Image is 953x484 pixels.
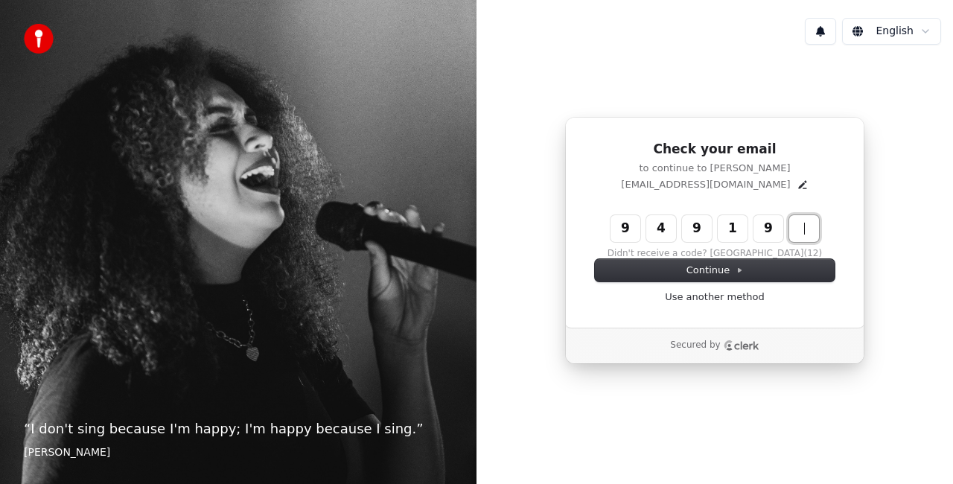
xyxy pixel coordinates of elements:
h1: Check your email [595,141,835,159]
p: Secured by [670,340,720,351]
p: to continue to [PERSON_NAME] [595,162,835,175]
input: Enter verification code [611,215,849,242]
button: Edit [797,179,809,191]
a: Clerk logo [724,340,759,351]
footer: [PERSON_NAME] [24,445,453,460]
button: Continue [595,259,835,281]
p: “ I don't sing because I'm happy; I'm happy because I sing. ” [24,418,453,439]
span: Continue [686,264,743,277]
a: Use another method [665,290,765,304]
p: [EMAIL_ADDRESS][DOMAIN_NAME] [621,178,790,191]
img: youka [24,24,54,54]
